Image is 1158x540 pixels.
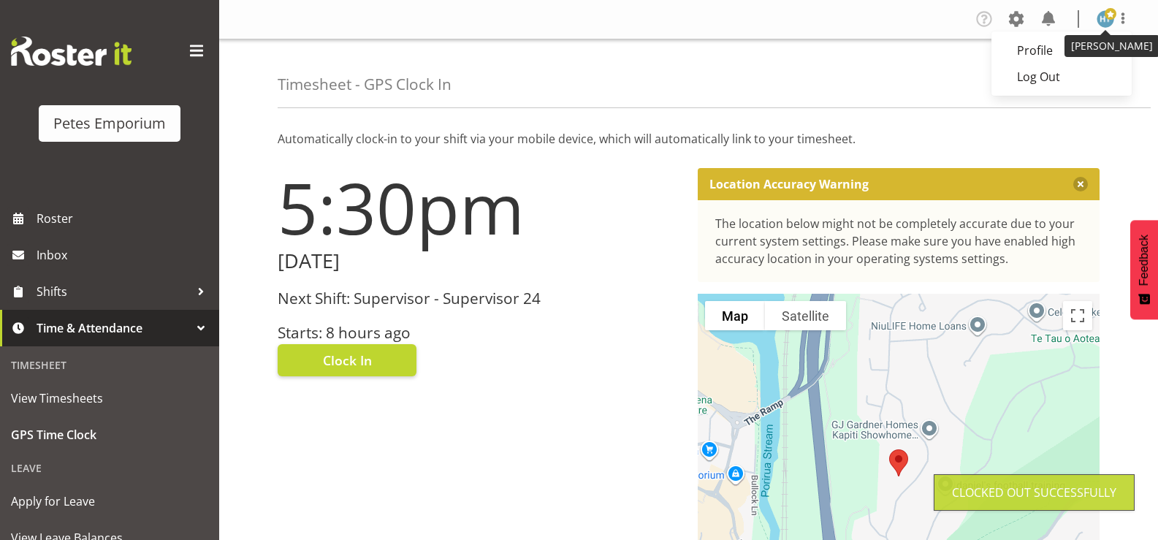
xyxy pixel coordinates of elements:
[715,215,1083,267] div: The location below might not be completely accurate due to your current system settings. Please m...
[4,417,216,453] a: GPS Time Clock
[991,37,1132,64] a: Profile
[278,290,680,307] h3: Next Shift: Supervisor - Supervisor 24
[705,301,765,330] button: Show street map
[37,208,212,229] span: Roster
[1130,220,1158,319] button: Feedback - Show survey
[1073,177,1088,191] button: Close message
[278,324,680,341] h3: Starts: 8 hours ago
[4,453,216,483] div: Leave
[1063,301,1092,330] button: Toggle fullscreen view
[709,177,869,191] p: Location Accuracy Warning
[278,344,416,376] button: Clock In
[278,250,680,273] h2: [DATE]
[765,301,846,330] button: Show satellite imagery
[1097,10,1114,28] img: helena-tomlin701.jpg
[278,76,452,93] h4: Timesheet - GPS Clock In
[11,387,208,409] span: View Timesheets
[991,64,1132,90] a: Log Out
[4,380,216,417] a: View Timesheets
[11,490,208,512] span: Apply for Leave
[53,113,166,134] div: Petes Emporium
[952,484,1116,501] div: Clocked out Successfully
[37,281,190,303] span: Shifts
[278,130,1100,148] p: Automatically clock-in to your shift via your mobile device, which will automatically link to you...
[4,350,216,380] div: Timesheet
[323,351,372,370] span: Clock In
[4,483,216,520] a: Apply for Leave
[278,168,680,247] h1: 5:30pm
[37,244,212,266] span: Inbox
[37,317,190,339] span: Time & Attendance
[11,37,132,66] img: Rosterit website logo
[11,424,208,446] span: GPS Time Clock
[1138,235,1151,286] span: Feedback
